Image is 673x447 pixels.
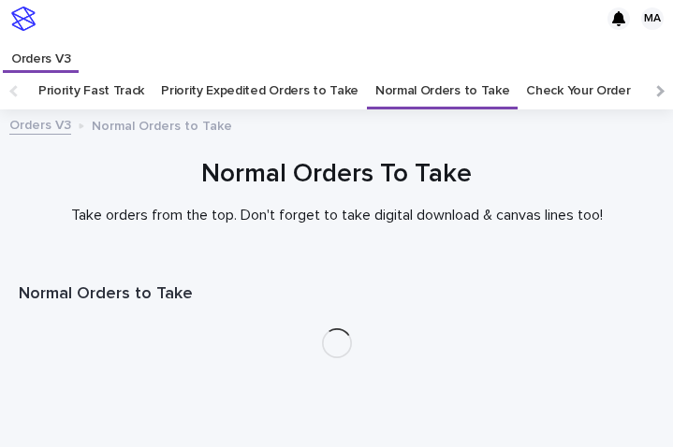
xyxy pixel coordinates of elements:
a: Priority Fast Track [38,72,144,109]
p: Take orders from the top. Don't forget to take digital download & canvas lines too! [19,207,654,224]
div: MA [641,7,664,30]
a: Normal Orders to Take [375,72,510,109]
a: Orders V3 [3,37,79,70]
a: Check Your Order [526,72,630,109]
h1: Normal Orders To Take [19,157,654,192]
img: stacker-logo-s-only.png [11,7,36,31]
a: Priority Expedited Orders to Take [161,72,358,109]
p: Normal Orders to Take [92,114,232,135]
a: Orders V3 [9,113,71,135]
p: Orders V3 [11,37,70,67]
h1: Normal Orders to Take [19,283,654,306]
